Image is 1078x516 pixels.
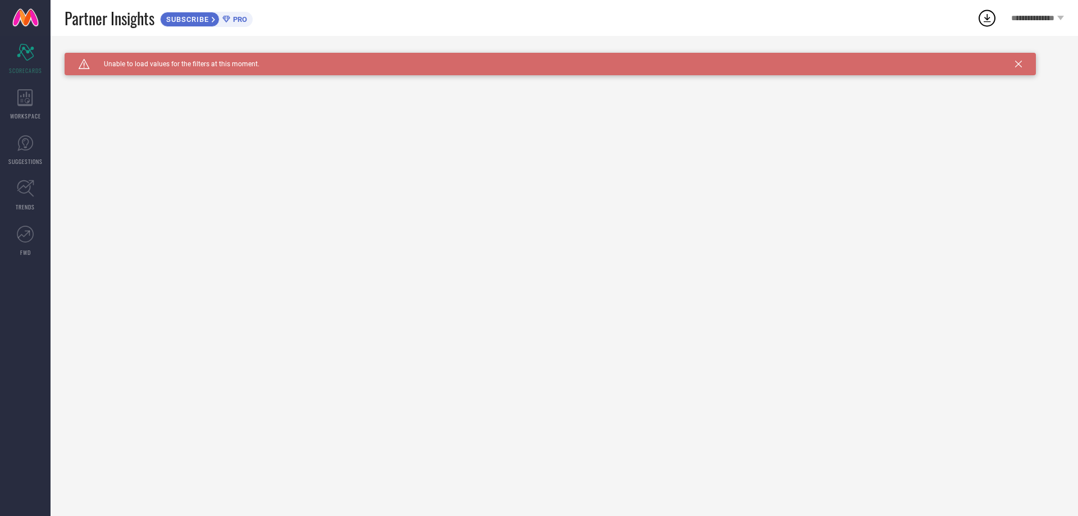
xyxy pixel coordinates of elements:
span: Unable to load values for the filters at this moment. [90,60,259,68]
span: PRO [230,15,247,24]
span: FWD [20,248,31,257]
div: Unable to load filters at this moment. Please try later. [65,53,1064,62]
span: SUBSCRIBE [161,15,212,24]
span: WORKSPACE [10,112,41,120]
div: Open download list [977,8,997,28]
span: SCORECARDS [9,66,42,75]
span: Partner Insights [65,7,154,30]
span: TRENDS [16,203,35,211]
span: SUGGESTIONS [8,157,43,166]
a: SUBSCRIBEPRO [160,9,253,27]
